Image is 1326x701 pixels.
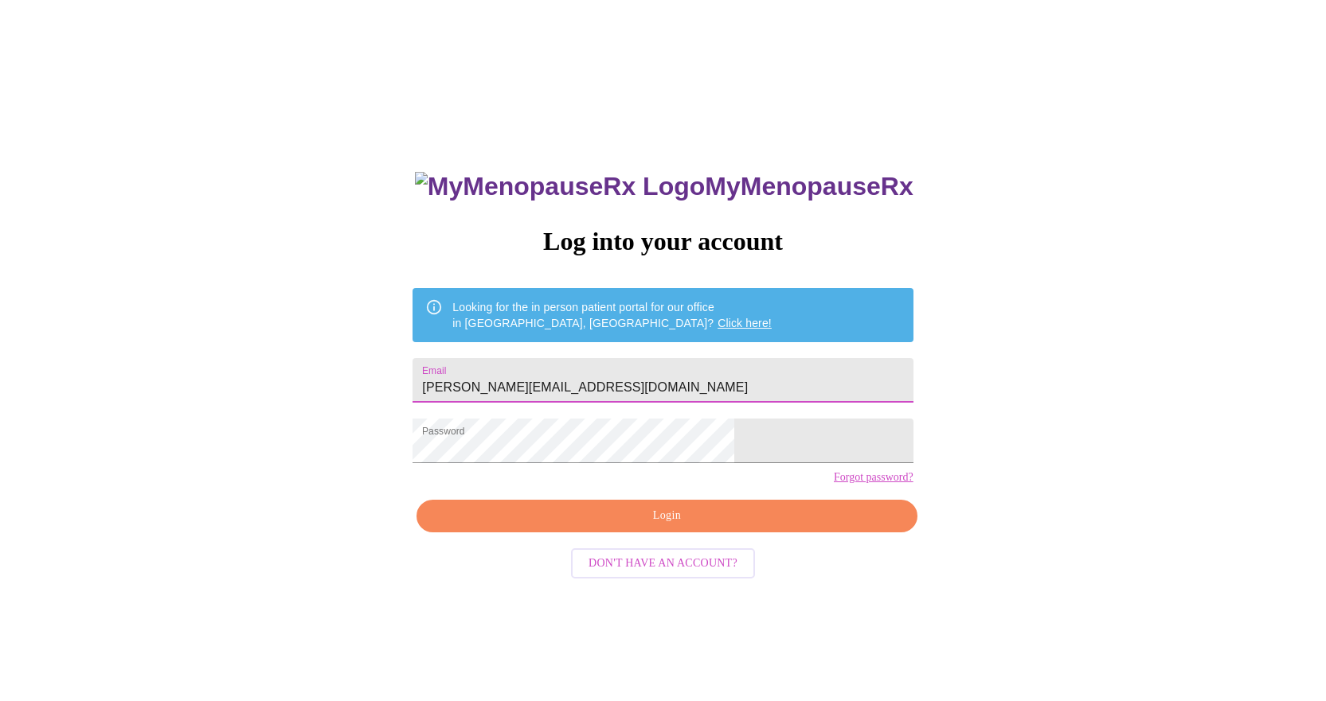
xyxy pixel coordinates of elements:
[413,227,913,256] h3: Log into your account
[571,548,755,579] button: Don't have an account?
[415,172,913,201] h3: MyMenopauseRx
[417,500,917,532] button: Login
[415,172,705,201] img: MyMenopauseRx Logo
[718,317,772,329] a: Click here!
[567,555,759,569] a: Don't have an account?
[452,293,772,337] div: Looking for the in person patient portal for our office in [GEOGRAPHIC_DATA], [GEOGRAPHIC_DATA]?
[834,471,913,484] a: Forgot password?
[589,554,737,574] span: Don't have an account?
[435,506,898,526] span: Login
